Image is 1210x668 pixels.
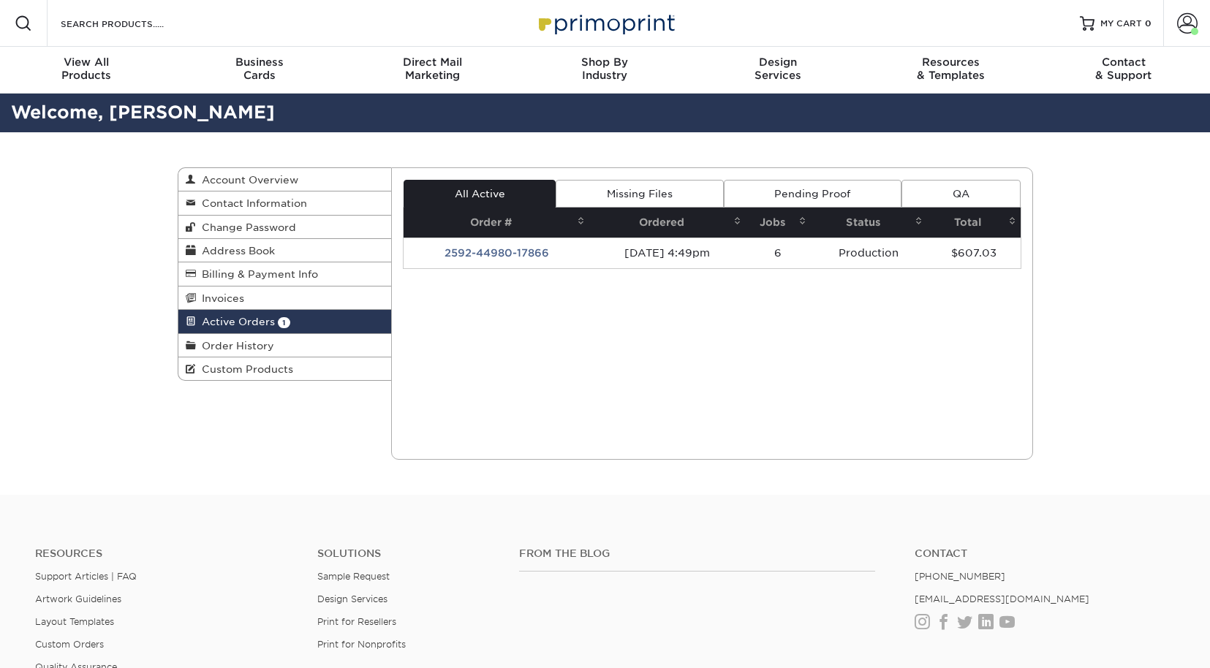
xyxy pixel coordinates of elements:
[404,208,589,238] th: Order #
[864,47,1037,94] a: Resources& Templates
[317,639,406,650] a: Print for Nonprofits
[196,268,318,280] span: Billing & Payment Info
[692,47,864,94] a: DesignServices
[178,310,392,333] a: Active Orders 1
[404,238,589,268] td: 2592-44980-17866
[532,7,678,39] img: Primoprint
[901,180,1020,208] a: QA
[811,208,927,238] th: Status
[178,286,392,310] a: Invoices
[35,639,104,650] a: Custom Orders
[518,56,691,69] span: Shop By
[196,197,307,209] span: Contact Information
[724,180,901,208] a: Pending Proof
[692,56,864,82] div: Services
[556,180,723,208] a: Missing Files
[518,47,691,94] a: Shop ByIndustry
[811,238,927,268] td: Production
[35,616,114,627] a: Layout Templates
[59,15,202,32] input: SEARCH PRODUCTS.....
[196,221,296,233] span: Change Password
[746,208,811,238] th: Jobs
[927,238,1021,268] td: $607.03
[196,340,274,352] span: Order History
[317,616,396,627] a: Print for Resellers
[1145,18,1152,29] span: 0
[1037,47,1210,94] a: Contact& Support
[178,239,392,262] a: Address Book
[404,180,556,208] a: All Active
[178,191,392,215] a: Contact Information
[915,547,1175,560] a: Contact
[196,245,275,257] span: Address Book
[346,56,518,69] span: Direct Mail
[346,56,518,82] div: Marketing
[864,56,1037,82] div: & Templates
[178,357,392,380] a: Custom Products
[519,547,875,560] h4: From the Blog
[278,317,290,328] span: 1
[864,56,1037,69] span: Resources
[317,547,497,560] h4: Solutions
[173,56,345,69] span: Business
[1100,18,1142,30] span: MY CART
[196,174,298,186] span: Account Overview
[35,547,295,560] h4: Resources
[589,238,746,268] td: [DATE] 4:49pm
[746,238,811,268] td: 6
[178,216,392,239] a: Change Password
[346,47,518,94] a: Direct MailMarketing
[915,571,1005,582] a: [PHONE_NUMBER]
[1037,56,1210,82] div: & Support
[173,56,345,82] div: Cards
[173,47,345,94] a: BusinessCards
[196,363,293,375] span: Custom Products
[1037,56,1210,69] span: Contact
[317,593,387,604] a: Design Services
[178,168,392,191] a: Account Overview
[178,262,392,286] a: Billing & Payment Info
[35,593,121,604] a: Artwork Guidelines
[692,56,864,69] span: Design
[518,56,691,82] div: Industry
[196,292,244,304] span: Invoices
[196,316,275,327] span: Active Orders
[178,334,392,357] a: Order History
[35,571,137,582] a: Support Articles | FAQ
[927,208,1021,238] th: Total
[317,571,390,582] a: Sample Request
[915,593,1089,604] a: [EMAIL_ADDRESS][DOMAIN_NAME]
[589,208,746,238] th: Ordered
